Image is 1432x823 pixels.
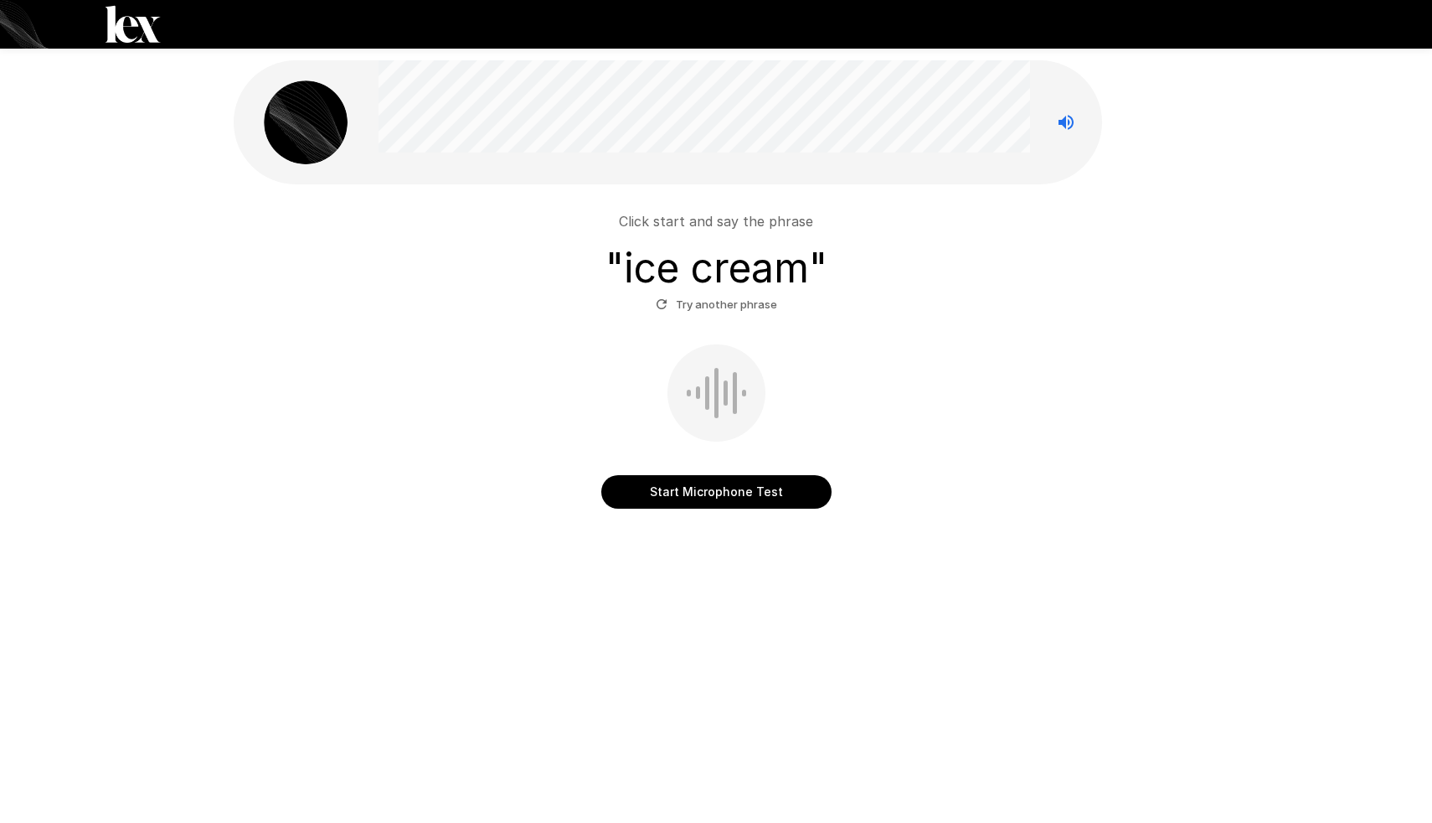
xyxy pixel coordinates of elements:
[264,80,348,164] img: lex_avatar2.png
[605,245,827,292] h3: " ice cream "
[652,292,781,318] button: Try another phrase
[1049,106,1083,139] button: Stop reading questions aloud
[619,211,813,231] p: Click start and say the phrase
[601,475,832,509] button: Start Microphone Test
